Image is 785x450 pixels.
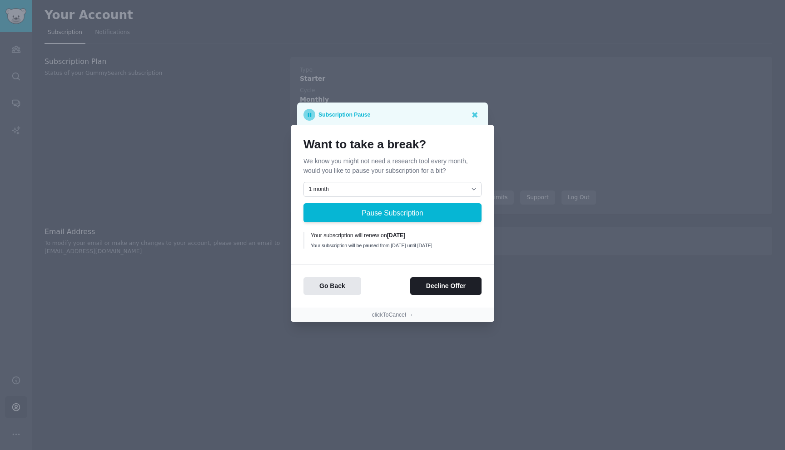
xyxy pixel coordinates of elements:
[311,242,475,249] div: Your subscription will be paused from [DATE] until [DATE]
[303,157,482,176] p: We know you might not need a research tool every month, would you like to pause your subscription...
[311,232,475,240] div: Your subscription will renew on
[303,203,482,222] button: Pause Subscription
[410,277,482,295] button: Decline Offer
[387,232,406,239] b: [DATE]
[303,277,361,295] button: Go Back
[372,311,413,319] button: clickToCancel →
[318,109,370,121] p: Subscription Pause
[303,137,482,152] h1: Want to take a break?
